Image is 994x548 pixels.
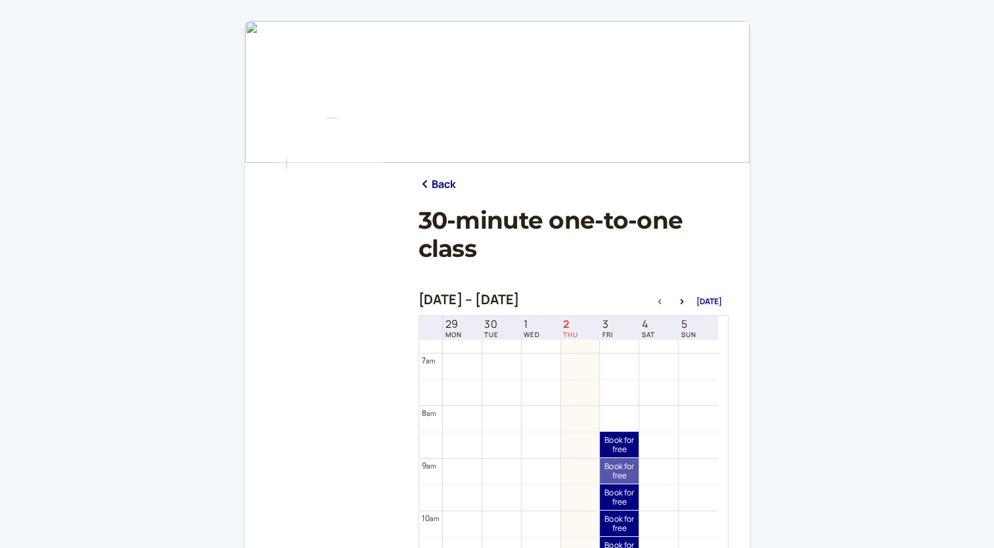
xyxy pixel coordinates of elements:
[418,176,457,193] a: Back
[445,318,462,331] span: 29
[484,318,499,331] span: 30
[563,318,578,331] span: 2
[681,318,696,331] span: 5
[426,461,436,470] span: am
[426,409,436,418] span: am
[426,356,435,365] span: am
[422,512,440,524] div: 10
[600,462,639,481] span: Book for free
[642,318,655,331] span: 4
[679,317,699,340] a: October 5, 2025
[418,206,729,263] h1: 30-minute one-to-one class
[430,514,439,523] span: am
[563,331,578,338] span: THU
[681,331,696,338] span: SUN
[422,354,436,367] div: 7
[602,318,613,331] span: 3
[418,292,520,308] h2: [DATE] – [DATE]
[600,514,639,534] span: Book for free
[600,317,616,340] a: October 3, 2025
[443,317,464,340] a: September 29, 2025
[445,331,462,338] span: MON
[482,317,501,340] a: September 30, 2025
[560,317,581,340] a: October 2, 2025
[521,317,543,340] a: October 1, 2025
[696,297,722,306] button: [DATE]
[639,317,658,340] a: October 4, 2025
[524,331,540,338] span: WED
[600,436,639,455] span: Book for free
[600,488,639,507] span: Book for free
[422,407,436,419] div: 8
[422,459,436,472] div: 9
[602,331,613,338] span: FRI
[524,318,540,331] span: 1
[484,331,499,338] span: TUE
[642,331,655,338] span: SAT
